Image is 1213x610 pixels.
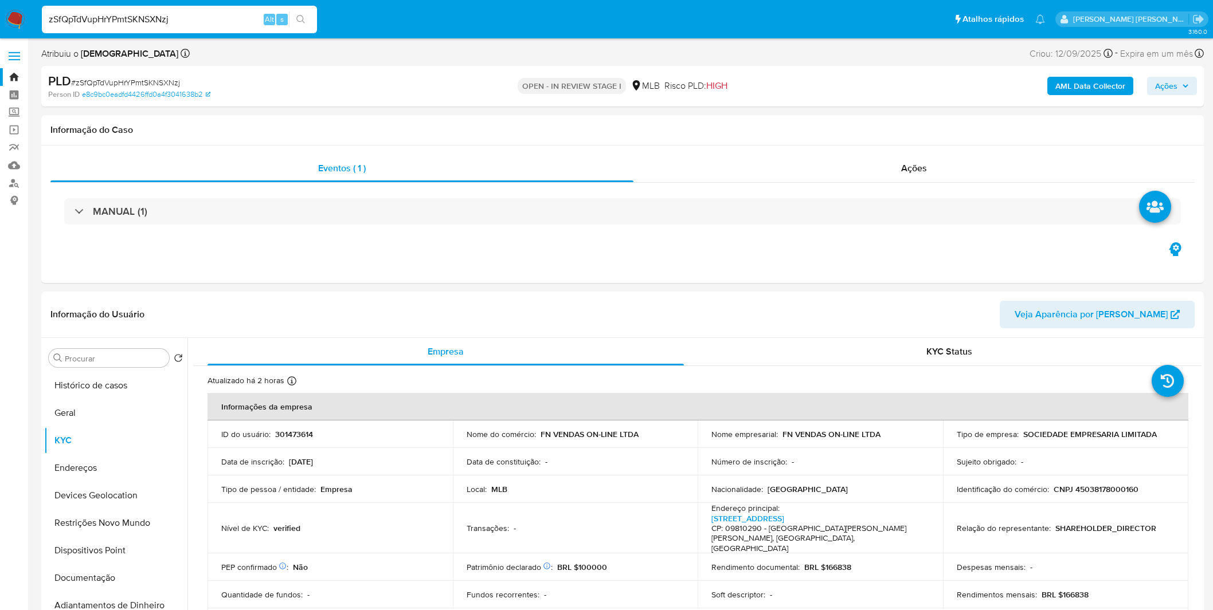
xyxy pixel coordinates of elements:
[44,427,187,454] button: KYC
[65,353,165,364] input: Procurar
[221,429,271,439] p: ID do usuário :
[804,562,851,572] p: BRL $166838
[544,589,546,600] p: -
[1055,523,1156,533] p: SHAREHOLDER_DIRECTOR
[44,454,187,482] button: Endereços
[711,429,778,439] p: Nome empresarial :
[467,429,536,439] p: Nome do comércio :
[1115,46,1118,61] span: -
[93,205,147,218] h3: MANUAL (1)
[307,589,310,600] p: -
[53,353,62,363] button: Procurar
[1030,562,1032,572] p: -
[1015,301,1168,328] span: Veja Aparência por [PERSON_NAME]
[711,589,765,600] p: Soft descriptor :
[1192,13,1204,25] a: Sair
[289,456,313,467] p: [DATE]
[208,375,284,386] p: Atualizado há 2 horas
[41,48,178,60] span: Atribuiu o
[50,309,144,320] h1: Informação do Usuário
[208,393,1188,420] th: Informações da empresa
[1000,301,1195,328] button: Veja Aparência por [PERSON_NAME]
[706,79,727,92] span: HIGH
[901,162,927,175] span: Ações
[631,80,660,92] div: MLB
[1042,589,1089,600] p: BRL $166838
[221,589,303,600] p: Quantidade de fundos :
[1035,14,1045,24] a: Notificações
[957,429,1019,439] p: Tipo de empresa :
[467,562,553,572] p: Patrimônio declarado :
[491,484,507,494] p: MLB
[957,562,1026,572] p: Despesas mensais :
[768,484,848,494] p: [GEOGRAPHIC_DATA]
[514,523,516,533] p: -
[428,345,464,358] span: Empresa
[1055,77,1125,95] b: AML Data Collector
[293,562,308,572] p: Não
[711,562,800,572] p: Rendimento documental :
[711,484,763,494] p: Nacionalidade :
[1054,484,1138,494] p: CNPJ 45038178000160
[962,13,1024,25] span: Atalhos rápidos
[711,456,787,467] p: Número de inscrição :
[44,537,187,564] button: Dispositivos Point
[42,12,317,27] input: Pesquise usuários ou casos...
[273,523,300,533] p: verified
[64,198,1181,225] div: MANUAL (1)
[44,372,187,399] button: Histórico de casos
[1023,429,1157,439] p: SOCIEDADE EMPRESARIA LIMITADA
[289,11,312,27] button: search-icon
[957,589,1037,600] p: Rendimentos mensais :
[711,513,784,524] a: [STREET_ADDRESS]
[541,429,639,439] p: FN VENDAS ON-LINE LTDA
[792,456,794,467] p: -
[79,47,178,60] b: [DEMOGRAPHIC_DATA]
[1120,48,1193,60] span: Expira em um mês
[44,482,187,509] button: Devices Geolocation
[467,456,541,467] p: Data de constituição :
[518,78,626,94] p: OPEN - IN REVIEW STAGE I
[320,484,353,494] p: Empresa
[782,429,881,439] p: FN VENDAS ON-LINE LTDA
[557,562,607,572] p: BRL $100000
[711,524,925,554] h4: CP: 09810290 - [GEOGRAPHIC_DATA][PERSON_NAME][PERSON_NAME], [GEOGRAPHIC_DATA], [GEOGRAPHIC_DATA]
[221,562,288,572] p: PEP confirmado :
[1047,77,1133,95] button: AML Data Collector
[1030,46,1113,61] div: Criou: 12/09/2025
[44,399,187,427] button: Geral
[467,589,539,600] p: Fundos recorrentes :
[711,503,780,513] p: Endereço principal :
[275,429,313,439] p: 301473614
[174,353,183,366] button: Retornar ao pedido padrão
[221,523,269,533] p: Nível de KYC :
[48,72,71,90] b: PLD
[71,77,180,88] span: # zSfQpTdVupHrYPmtSKNSXNzj
[957,456,1016,467] p: Sujeito obrigado :
[1147,77,1197,95] button: Ações
[44,564,187,592] button: Documentação
[545,456,547,467] p: -
[957,523,1051,533] p: Relação do representante :
[221,484,316,494] p: Tipo de pessoa / entidade :
[48,89,80,100] b: Person ID
[467,523,509,533] p: Transações :
[1155,77,1177,95] span: Ações
[1073,14,1189,25] p: igor.silva@mercadolivre.com
[467,484,487,494] p: Local :
[44,509,187,537] button: Restrições Novo Mundo
[957,484,1049,494] p: Identificação do comércio :
[1021,456,1023,467] p: -
[318,162,366,175] span: Eventos ( 1 )
[664,80,727,92] span: Risco PLD:
[770,589,772,600] p: -
[926,345,972,358] span: KYC Status
[280,14,284,25] span: s
[50,124,1195,136] h1: Informação do Caso
[82,89,210,100] a: e8c9bc0eadfd4426ffd0a4f3041638b2
[221,456,284,467] p: Data de inscrição :
[265,14,274,25] span: Alt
